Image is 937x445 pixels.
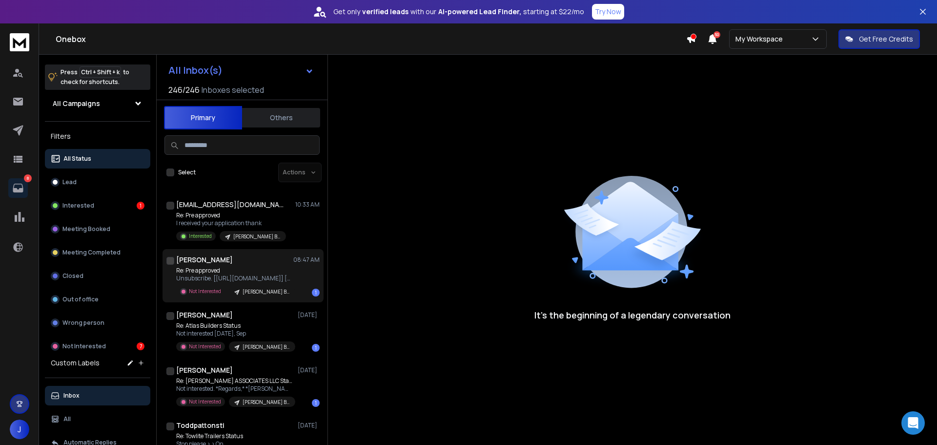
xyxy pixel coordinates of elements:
[24,174,32,182] p: 8
[10,33,29,51] img: logo
[168,84,200,96] span: 246 / 246
[45,149,150,169] button: All Status
[176,275,293,282] p: Unsubscribe. [[URL][DOMAIN_NAME]] [PERSON_NAME], CPA Founder & CEO 4258
[295,201,320,209] p: 10:33 AM
[176,212,286,219] p: Re: Pre approved
[176,310,233,320] h1: [PERSON_NAME]
[61,67,129,87] p: Press to check for shortcuts.
[438,7,521,17] strong: AI-powered Lead Finder,
[45,219,150,239] button: Meeting Booked
[312,289,320,297] div: 1
[901,411,925,435] div: Open Intercom Messenger
[62,319,104,327] p: Wrong person
[735,34,787,44] p: My Workspace
[242,107,320,128] button: Others
[595,7,621,17] p: Try Now
[56,33,686,45] h1: Onebox
[293,256,320,264] p: 08:47 AM
[62,296,99,303] p: Out of office
[534,308,731,322] p: It’s the beginning of a legendary conversation
[63,415,71,423] p: All
[8,178,28,198] a: 8
[233,233,280,240] p: [PERSON_NAME] Blast #433
[45,129,150,143] h3: Filters
[312,399,320,407] div: 1
[176,377,293,385] p: Re: [PERSON_NAME] ASSOCIATES LLC Status
[62,225,110,233] p: Meeting Booked
[243,399,289,406] p: [PERSON_NAME] Blast #433
[859,34,913,44] p: Get Free Credits
[333,7,584,17] p: Get only with our starting at $22/mo
[45,243,150,262] button: Meeting Completed
[161,61,322,80] button: All Inbox(s)
[189,343,221,350] p: Not Interested
[45,337,150,356] button: Not Interested7
[10,420,29,439] button: J
[298,366,320,374] p: [DATE]
[62,272,83,280] p: Closed
[178,169,196,176] label: Select
[45,409,150,429] button: All
[62,178,77,186] p: Lead
[176,219,286,227] p: I received your application thank
[80,66,121,78] span: Ctrl + Shift + k
[176,330,293,338] p: Not interested [DATE], Sep
[62,342,106,350] p: Not Interested
[62,202,94,210] p: Interested
[45,196,150,215] button: Interested1
[189,233,212,240] p: Interested
[137,342,144,350] div: 7
[243,343,289,351] p: [PERSON_NAME] Blast #433
[243,288,289,296] p: [PERSON_NAME] Blast #433
[51,358,100,368] h3: Custom Labels
[176,200,284,210] h1: [EMAIL_ADDRESS][DOMAIN_NAME]
[45,290,150,309] button: Out of office
[45,94,150,113] button: All Campaigns
[62,249,121,256] p: Meeting Completed
[63,392,80,400] p: Inbox
[176,267,293,275] p: Re: Pre approved
[176,385,293,393] p: Not interested. *Regards,* *[PERSON_NAME]
[176,365,233,375] h1: [PERSON_NAME]
[312,344,320,352] div: 1
[298,422,320,429] p: [DATE]
[45,386,150,405] button: Inbox
[53,99,100,108] h1: All Campaigns
[164,106,242,129] button: Primary
[202,84,264,96] h3: Inboxes selected
[838,29,920,49] button: Get Free Credits
[362,7,408,17] strong: verified leads
[45,266,150,286] button: Closed
[63,155,91,163] p: All Status
[137,202,144,210] div: 1
[189,398,221,405] p: Not Interested
[592,4,624,20] button: Try Now
[298,311,320,319] p: [DATE]
[713,31,720,38] span: 50
[45,313,150,333] button: Wrong person
[189,288,221,295] p: Not Interested
[45,172,150,192] button: Lead
[176,421,224,430] h1: Toddpattonsti
[176,432,293,440] p: Re: Towlite Trailers Status
[176,255,233,265] h1: [PERSON_NAME]
[176,322,293,330] p: Re: Atlas Builders Status
[168,65,223,75] h1: All Inbox(s)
